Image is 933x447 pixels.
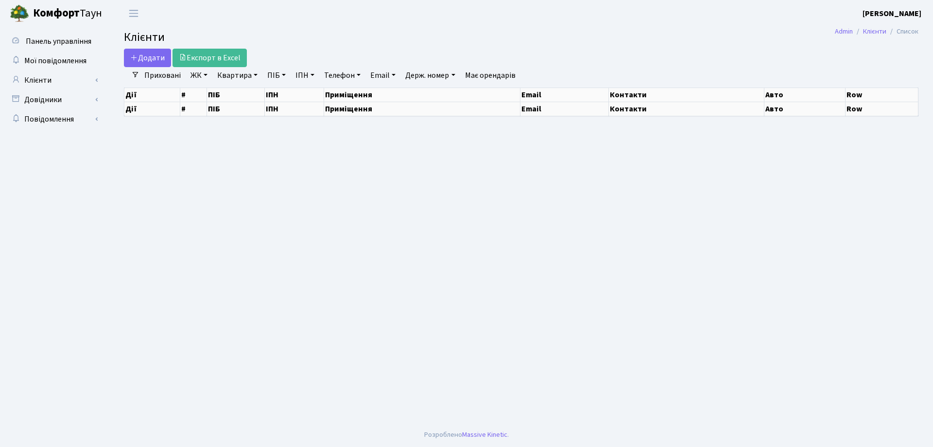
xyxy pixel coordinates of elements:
th: Email [520,102,608,116]
span: Мої повідомлення [24,55,86,66]
a: Додати [124,49,171,67]
a: Телефон [320,67,364,84]
a: Повідомлення [5,109,102,129]
a: Massive Kinetic [462,429,507,440]
a: Email [366,67,399,84]
th: Email [520,88,608,102]
th: Приміщення [324,102,520,116]
div: Розроблено . [424,429,509,440]
th: ПІБ [207,102,265,116]
a: [PERSON_NAME] [863,8,921,19]
th: ІПН [264,88,324,102]
th: ПІБ [207,88,265,102]
th: # [180,88,207,102]
a: Admin [835,26,853,36]
a: Довідники [5,90,102,109]
a: ЖК [187,67,211,84]
span: Додати [130,53,165,63]
th: Контакти [608,102,764,116]
th: Авто [764,102,845,116]
nav: breadcrumb [820,21,933,42]
th: Авто [764,88,845,102]
th: Row [845,102,918,116]
a: Клієнти [5,71,102,90]
span: Таун [33,5,102,22]
th: ІПН [264,102,324,116]
a: Квартира [213,67,261,84]
a: ПІБ [263,67,290,84]
th: Дії [124,102,180,116]
a: Має орендарів [461,67,519,84]
th: Дії [124,88,180,102]
b: Комфорт [33,5,80,21]
span: Клієнти [124,29,165,46]
a: Клієнти [863,26,886,36]
span: Панель управління [26,36,91,47]
a: ІПН [292,67,318,84]
th: Приміщення [324,88,520,102]
a: Мої повідомлення [5,51,102,71]
a: Панель управління [5,32,102,51]
a: Експорт в Excel [173,49,247,67]
a: Приховані [140,67,185,84]
button: Переключити навігацію [121,5,146,21]
th: # [180,102,207,116]
a: Держ. номер [401,67,459,84]
th: Row [845,88,918,102]
th: Контакти [608,88,764,102]
img: logo.png [10,4,29,23]
li: Список [886,26,918,37]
